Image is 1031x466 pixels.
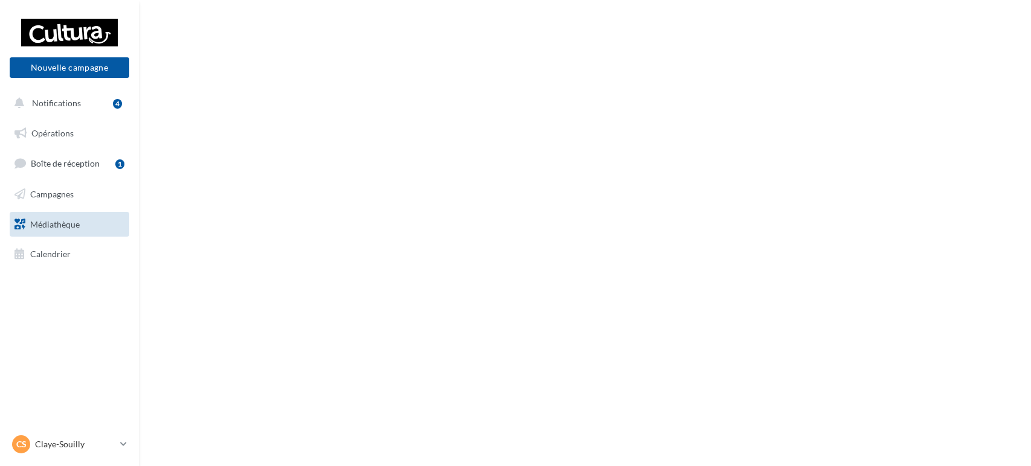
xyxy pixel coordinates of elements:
a: Campagnes [7,182,132,207]
a: CS Claye-Souilly [10,433,129,456]
a: Calendrier [7,241,132,267]
div: 4 [113,99,122,109]
span: Boîte de réception [31,158,100,168]
div: 1 [115,159,124,169]
a: Boîte de réception1 [7,150,132,176]
button: Notifications 4 [7,91,127,116]
a: Opérations [7,121,132,146]
button: Nouvelle campagne [10,57,129,78]
p: Claye-Souilly [35,438,115,450]
span: Médiathèque [30,219,80,229]
span: Notifications [32,98,81,108]
a: Médiathèque [7,212,132,237]
span: CS [16,438,27,450]
span: Campagnes [30,189,74,199]
span: Opérations [31,128,74,138]
span: Calendrier [30,249,71,259]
